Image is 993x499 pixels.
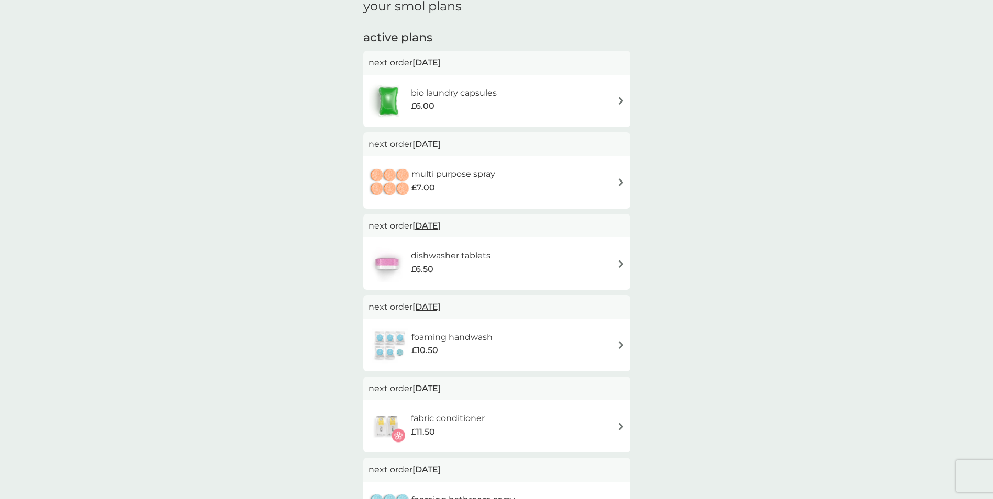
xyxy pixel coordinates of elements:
[369,408,405,445] img: fabric conditioner
[369,382,625,395] p: next order
[411,331,493,344] h6: foaming handwash
[412,378,441,399] span: [DATE]
[617,423,625,430] img: arrow right
[369,164,411,201] img: multi purpose spray
[412,52,441,73] span: [DATE]
[411,167,495,181] h6: multi purpose spray
[411,425,435,439] span: £11.50
[411,263,433,276] span: £6.50
[369,83,408,119] img: bio laundry capsules
[412,134,441,154] span: [DATE]
[411,181,435,195] span: £7.00
[369,327,411,364] img: foaming handwash
[411,99,434,113] span: £6.00
[412,216,441,236] span: [DATE]
[411,344,438,357] span: £10.50
[411,249,490,263] h6: dishwasher tablets
[369,300,625,314] p: next order
[369,463,625,477] p: next order
[369,245,405,282] img: dishwasher tablets
[411,86,497,100] h6: bio laundry capsules
[617,260,625,268] img: arrow right
[369,138,625,151] p: next order
[412,459,441,480] span: [DATE]
[411,412,485,425] h6: fabric conditioner
[617,97,625,105] img: arrow right
[617,178,625,186] img: arrow right
[369,56,625,70] p: next order
[363,30,630,46] h2: active plans
[617,341,625,349] img: arrow right
[412,297,441,317] span: [DATE]
[369,219,625,233] p: next order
